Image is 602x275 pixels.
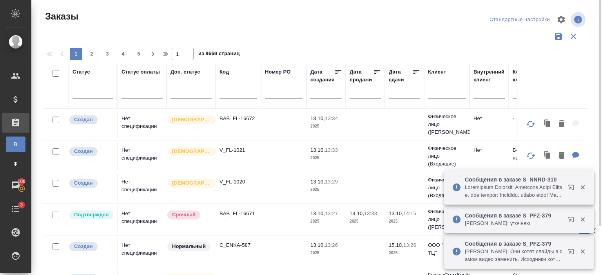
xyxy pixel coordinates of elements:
[172,243,206,250] p: Нормальный
[389,242,403,248] p: 15.10,
[540,148,555,164] button: Клонировать
[575,248,591,255] button: Закрыть
[172,116,211,124] p: [DEMOGRAPHIC_DATA]
[74,243,93,250] p: Создан
[198,49,240,60] span: из 9669 страниц
[219,241,257,249] p: C_ENKA-587
[69,115,113,125] div: Выставляется автоматически при создании заказа
[118,206,167,233] td: Нет спецификации
[310,186,342,194] p: 2025
[219,146,257,154] p: V_FL-1021
[172,179,211,187] p: [DEMOGRAPHIC_DATA]
[325,147,338,153] p: 13:33
[563,212,582,230] button: Открыть в новой вкладке
[540,116,555,132] button: Клонировать
[10,140,22,148] span: В
[521,115,540,133] button: Обновить
[132,50,145,58] span: 5
[310,179,325,185] p: 13.10,
[69,210,113,220] div: Выставляет КМ после уточнения всех необходимых деталей и получения согласия клиента на запуск. С ...
[563,244,582,262] button: Открыть в новой вкладке
[74,116,93,124] p: Создан
[521,146,540,165] button: Обновить
[167,210,212,220] div: Выставляется автоматически, если на указанный объем услуг необходимо больше времени в стандартном...
[6,137,25,152] a: В
[428,241,466,257] p: ООО "ЭНКА ТЦ"
[555,148,568,164] button: Удалить
[118,237,167,265] td: Нет спецификации
[488,14,552,26] div: split button
[575,184,591,191] button: Закрыть
[513,146,550,162] p: Без наименования
[118,174,167,201] td: Нет спецификации
[167,146,212,157] div: Выставляется автоматически для первых 3 заказов нового контактного лица. Особое внимание
[389,217,420,225] p: 2025
[310,242,325,248] p: 13.10,
[473,68,505,84] div: Внутренний клиент
[389,249,420,257] p: 2025
[473,146,505,154] p: Нет
[403,242,416,248] p: 13:26
[15,201,27,209] span: 3
[310,154,342,162] p: 2025
[265,68,290,76] div: Номер PO
[428,208,466,231] p: Физическое лицо ([PERSON_NAME])
[118,111,167,138] td: Нет спецификации
[74,147,93,155] p: Создан
[325,115,338,121] p: 13:34
[85,48,98,60] button: 2
[350,68,373,84] div: Дата продажи
[310,249,342,257] p: 2025
[563,180,582,198] button: Открыть в новой вкладке
[219,68,229,76] div: Код
[552,10,571,29] span: Настроить таблицу
[170,68,200,76] div: Доп. статус
[85,50,98,58] span: 2
[69,241,113,252] div: Выставляется автоматически при создании заказа
[428,113,466,136] p: Физическое лицо ([PERSON_NAME])
[566,29,581,44] button: Сбросить фильтры
[465,183,563,199] p: Loremipsum Dolorsit: Ametcons Adipi Elitse, doe tempor: Incididu, utlabo etdo! Magnaal enimadmi v...
[350,217,381,225] p: 2025
[325,179,338,185] p: 13:29
[6,156,25,172] a: Ф
[167,178,212,189] div: Выставляется автоматически для первых 3 заказов нового контактного лица. Особое внимание
[167,115,212,125] div: Выставляется автоматически для первых 3 заказов нового контактного лица. Особое внимание
[101,50,114,58] span: 3
[2,176,29,195] a: 100
[172,211,196,219] p: Срочный
[219,178,257,186] p: V_FL-1020
[310,210,325,216] p: 13.10,
[73,68,90,76] div: Статус
[465,176,563,183] p: Сообщения в заказе S_NNRD-310
[350,210,364,216] p: 13.10,
[513,68,550,84] div: Контрагент клиента
[172,147,211,155] p: [DEMOGRAPHIC_DATA]
[465,219,563,227] p: [PERSON_NAME]: уточняю
[473,115,505,122] p: Нет
[364,210,377,216] p: 13:33
[389,68,412,84] div: Дата сдачи
[219,115,257,122] p: BAB_FL-16672
[428,176,466,200] p: Физическое лицо (Входящие)
[121,68,160,76] div: Статус оплаты
[325,210,338,216] p: 13:27
[571,12,587,27] span: Посмотреть информацию
[555,116,568,132] button: Удалить
[43,10,78,23] span: Заказы
[117,48,129,60] button: 4
[2,199,29,219] a: 3
[513,115,550,122] p: -
[465,240,563,248] p: Сообщения в заказе S_PFZ-379
[465,248,563,263] p: [PERSON_NAME]: Они хотят слайды в самом видео заменить. Исходники хоть какие-то есть?
[13,178,31,185] span: 100
[310,68,334,84] div: Дата создания
[118,142,167,170] td: Нет спецификации
[117,50,129,58] span: 4
[74,179,93,187] p: Создан
[310,115,325,121] p: 13.10,
[575,216,591,223] button: Закрыть
[74,211,109,219] p: Подтвержден
[310,147,325,153] p: 13.10,
[310,122,342,130] p: 2025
